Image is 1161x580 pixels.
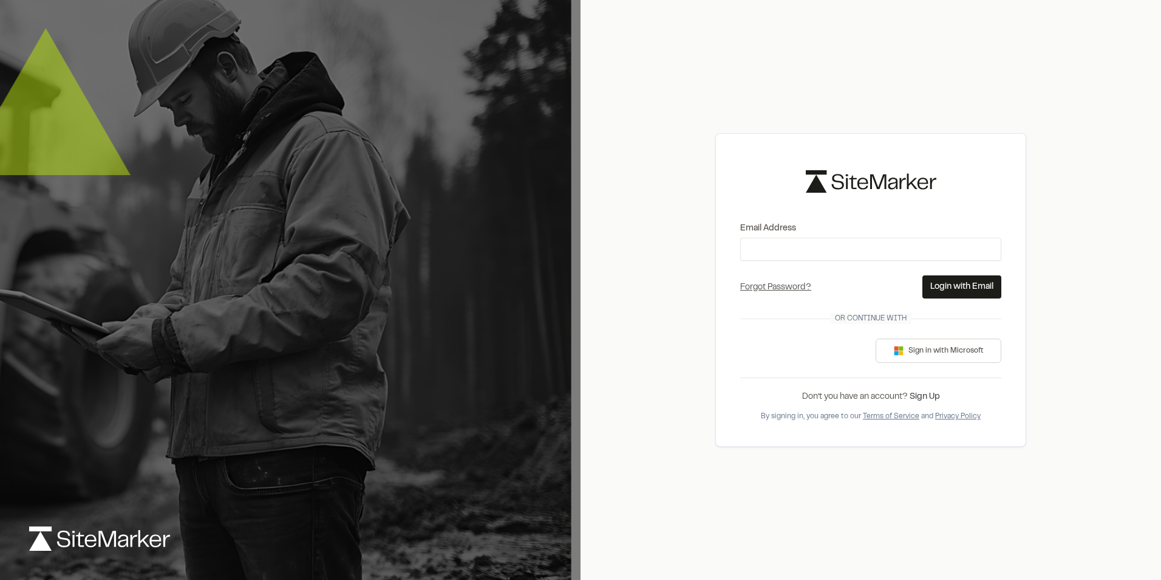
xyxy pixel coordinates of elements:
button: Terms of Service [863,411,919,422]
button: Sign in with Microsoft [876,339,1001,363]
span: Or continue with [830,313,911,324]
img: logo-black-rebrand.svg [806,170,936,193]
a: Sign Up [910,393,940,401]
label: Email Address [740,222,1001,235]
a: Forgot Password? [740,284,811,291]
div: Don’t you have an account? [740,390,1001,404]
button: Privacy Policy [935,411,981,422]
div: By signing in, you agree to our and [740,411,1001,422]
button: Login with Email [922,275,1001,299]
iframe: Sign in with Google Button [734,337,857,364]
img: logo-white-rebrand.svg [29,526,170,551]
